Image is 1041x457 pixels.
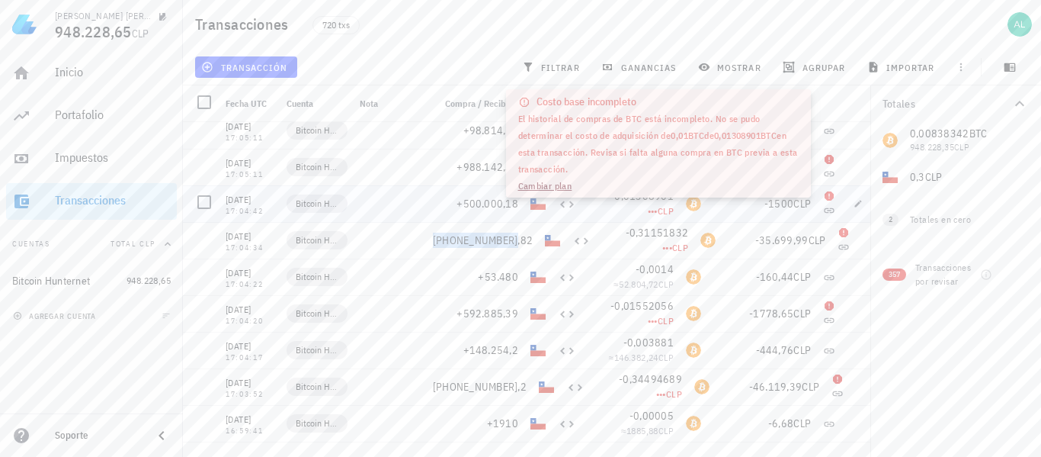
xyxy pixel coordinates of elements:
div: Nota [354,85,427,122]
div: [DATE] [226,119,274,134]
span: agregar cuenta [16,311,96,321]
span: -0,31151832 [626,226,689,240]
span: Bitcoin Hunternet [296,416,338,431]
span: ≈ [613,278,674,290]
span: Total CLP [111,239,155,249]
div: 16:59:41 [226,427,274,435]
span: CLP [666,388,682,400]
span: Bitcoin Hunternet [296,269,338,285]
span: -0,00005 [629,409,674,423]
span: CLP [658,278,674,290]
div: [DATE] [226,229,274,244]
span: Fecha UTC [226,98,267,109]
span: 948.228,65 [55,21,132,42]
div: Comisión [707,85,817,122]
div: 17:05:11 [226,171,274,179]
button: Totales [870,85,1041,122]
div: [DATE] [226,412,274,427]
span: 720 txs [322,17,350,34]
button: ganancias [595,56,686,78]
div: Costo base incompleto [518,93,799,110]
span: Bitcoin Hunternet [296,233,338,248]
button: mostrar [692,56,770,78]
span: -444,76 [756,343,794,357]
span: -46.119,39 [749,380,802,394]
span: ••• [656,388,666,400]
span: CLP [793,343,811,357]
div: Transacciones por revisar [915,261,979,288]
div: CLP-icon [530,196,546,211]
div: Cuenta [280,85,354,122]
div: BTC-icon [694,379,709,394]
div: Compra / Recibido [427,85,524,122]
span: Cuenta [287,98,313,109]
div: 17:05:11 [226,134,274,142]
span: importar [870,61,935,73]
button: transacción [195,56,297,78]
span: Bitcoin Hunternet [296,306,338,321]
span: CLP [658,352,674,363]
div: Bitcoin Hunternet [12,275,90,288]
span: +53.480 [478,270,518,284]
span: CLP [132,27,149,40]
span: -1778,65 [749,307,793,320]
div: Totales en cero [910,213,998,227]
span: [PHONE_NUMBER],2 [433,380,527,394]
div: [PERSON_NAME] [PERSON_NAME] [55,10,152,22]
span: CLP [793,417,811,430]
div: CLP-icon [530,416,546,431]
span: Compra / Recibido [445,98,518,109]
span: 948.228,65 [127,275,171,286]
div: 17:03:52 [226,391,274,398]
span: CLP [658,425,674,436]
img: LedgiFi [12,12,37,37]
span: mostrar [701,61,761,73]
div: Venta / Enviado [582,85,680,122]
a: Inicio [6,55,177,92]
span: Bitcoin Hunternet [296,196,338,211]
div: CLP-icon [530,343,546,358]
span: agrupar [786,61,845,73]
span: 0,01 [671,130,688,141]
div: [DATE] [226,302,274,317]
div: 17:04:17 [226,354,274,362]
div: [DATE] [226,192,274,208]
span: -0,0014 [636,262,674,276]
div: BTC-icon [686,306,701,321]
span: ••• [648,205,658,217]
div: 17:04:42 [226,208,274,215]
span: 2 [889,214,892,226]
span: CLP [793,197,811,211]
span: +592.885,39 [456,307,518,320]
span: ••• [662,242,672,253]
span: Bitcoin Hunternet [296,343,338,358]
span: 1885,88 [626,425,658,436]
div: 17:04:22 [226,281,274,288]
span: CLP [658,205,674,217]
span: Bitcoin Hunternet [296,379,338,394]
div: Transacciones [55,193,171,208]
div: BTC-icon [686,343,701,358]
button: importar [860,56,944,78]
button: agrupar [777,56,854,78]
div: CLP-icon [545,233,560,248]
div: BTC-icon [686,416,701,431]
span: +500.000,18 [456,197,518,211]
h1: Transacciones [195,12,294,37]
div: Totales [882,98,1011,109]
span: Bitcoin Hunternet [296,123,338,138]
span: +98.814,23 [463,124,519,137]
span: -0,01552056 [610,299,674,313]
span: +988.142,32 [456,160,518,174]
span: El historial de compras de BTC está incompleto. No se pudo determinar el costo de adquisición de ... [518,113,798,175]
span: CLP [672,242,688,253]
span: [PHONE_NUMBER],82 [433,233,533,247]
span: +148.254,2 [463,343,519,357]
a: Cambiar plan [518,180,572,191]
span: +1910 [487,417,518,430]
div: [DATE] [226,266,274,281]
div: BTC-icon [686,269,701,285]
span: -160,44 [756,270,794,284]
div: BTC-icon [686,196,701,211]
span: BTC [761,130,777,141]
